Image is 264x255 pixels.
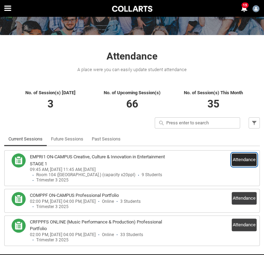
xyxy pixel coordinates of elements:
li: Future Sessions [47,132,88,146]
div: 02:00 PM, [DATE] 04:00 PM, [DATE] [30,199,96,204]
span: 15 [242,2,249,8]
img: Faculty.pweber [252,5,259,12]
span: Attendance [107,50,157,62]
h3: EMPRI1 ON-CAMPUS Creative, Culture & Innovation in Entertainment STAGE 1 [30,153,169,167]
div: Trimester 3 2025 [36,237,69,243]
h3: COMPPF ON-CAMPUS Professional Portfolio [30,192,119,199]
div: 3 Students [120,199,141,204]
div: A place were you can easily update student attendance [4,66,260,73]
div: Online [102,199,114,204]
span: No. of Upcoming Session(s) [103,90,160,95]
button: Attendance [232,153,257,166]
div: 09:45 AM, [DATE] 11:45 AM, [DATE] [30,167,96,172]
div: Room 104 ([GEOGRAPHIC_DATA].) (capacity x20ppl) [36,172,135,178]
a: Future Sessions [51,132,83,146]
span: 35 [207,98,219,110]
div: 33 Students [120,232,143,237]
div: Trimester 3 2025 [36,204,69,209]
button: Attendance [232,219,257,231]
li: Current Sessions [4,132,47,146]
div: Online [102,232,114,237]
div: Trimester 3 2025 [36,178,69,183]
div: 02:00 PM, [DATE] 04:00 PM, [DATE] [30,232,96,237]
span: 3 [47,98,53,110]
button: Filter [249,117,260,129]
span: No. of Session(s) [DATE] [25,90,76,95]
h3: CRFPPFS ONLINE (Music Performance & Production) Professional Portfolio [30,219,169,232]
button: Attendance [232,192,257,205]
span: No. of Session(s) This Month [184,90,243,95]
button: 15 [240,4,248,13]
span: 66 [126,98,138,110]
li: Past Sessions [88,132,125,146]
a: Current Sessions [8,132,43,146]
input: Press enter to search [155,117,240,129]
button: User Profile Faculty.pweber [252,2,260,14]
div: 9 Students [142,172,162,178]
a: Past Sessions [92,132,121,146]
